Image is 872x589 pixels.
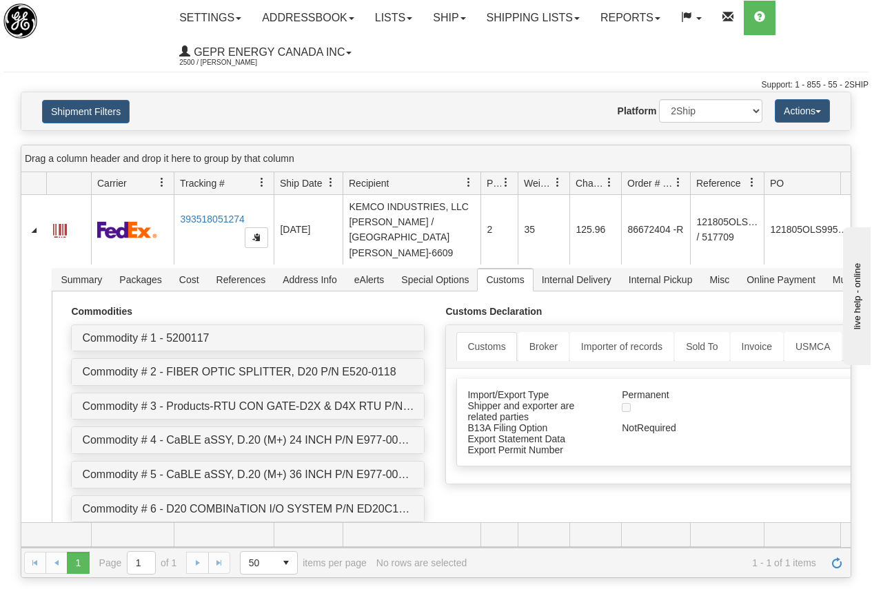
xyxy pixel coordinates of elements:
[764,172,855,195] th: Press ctrl + space to group
[621,195,690,265] td: 86672404 -R
[97,221,157,238] img: 2 - FedEx Express®
[620,269,701,291] span: Internal Pickup
[826,552,848,574] a: Refresh
[457,400,611,422] div: Shipper and exporter are related parties
[274,269,345,291] span: Address Info
[445,306,542,317] strong: Customs Declaration
[169,35,362,70] a: GEPR Energy Canada Inc 2500 / [PERSON_NAME]
[21,145,851,172] div: grid grouping header
[42,100,130,123] button: Shipment Filters
[457,171,480,194] a: Recipient filter column settings
[696,176,741,190] span: Reference
[524,176,553,190] span: Weight
[319,171,343,194] a: Ship Date filter column settings
[518,332,569,361] a: Broker
[740,171,764,194] a: Reference filter column settings
[376,557,467,568] div: No rows are selected
[180,176,225,190] span: Tracking #
[82,366,396,378] a: Commodity # 2 - FIBER OPTIC SPLITTER, D20 P/N E520-0118
[456,332,516,361] a: Customs
[675,332,729,361] a: Sold To
[82,503,460,515] a: Commodity # 6 - D20 COMBINaTION I/O SYSTEM P/N ED20C124554UUUA
[280,176,322,190] span: Ship Date
[518,172,569,195] th: Press ctrl + space to group
[690,195,764,265] td: 121805OLS99514936 / 517709
[346,269,393,291] span: eAlerts
[487,176,501,190] span: Packages
[598,171,621,194] a: Charge filter column settings
[3,79,869,91] div: Support: 1 - 855 - 55 - 2SHIP
[840,224,871,364] iframe: chat widget
[179,56,283,70] span: 2500 / [PERSON_NAME]
[150,171,174,194] a: Carrier filter column settings
[275,552,297,574] span: select
[180,214,244,225] a: 393518051274
[82,468,425,480] a: Commodity # 5 - CaBLE aSSY, D.20 (M+) 36 INCH P/N E977-0089/36
[764,195,855,265] td: 121805OLS99514936
[480,195,518,265] td: 2
[208,269,274,291] span: References
[518,195,569,265] td: 35
[611,422,799,433] div: NotRequired
[476,1,590,35] a: Shipping lists
[590,1,671,35] a: Reports
[169,1,252,35] a: Settings
[252,1,365,35] a: Addressbook
[480,172,518,195] th: Press ctrl + space to group
[775,99,830,123] button: Actions
[82,400,460,412] a: Commodity # 3 - Products-RTU CON GATE-D2X & D4X RTU P/N E540-0173
[249,556,267,570] span: 50
[457,433,611,444] div: Export Statement Data
[627,176,673,190] span: Order # / Ship Request #
[67,552,89,574] span: Page 1
[53,218,67,240] a: Label
[478,269,532,291] span: Customs
[190,46,345,58] span: GEPR Energy Canada Inc
[128,552,155,574] input: Page 1
[240,551,367,575] span: items per page
[457,422,611,433] div: B13A Filing Option
[618,104,657,118] label: Platform
[82,434,425,446] a: Commodity # 4 - CaBLE aSSY, D.20 (M+) 24 INCH P/N E977-0089/24
[569,195,621,265] td: 125.96
[343,195,480,265] td: KEMCO INDUSTRIES, LLC [PERSON_NAME] / [GEOGRAPHIC_DATA][PERSON_NAME]-6609
[576,176,605,190] span: Charge
[784,332,842,361] a: USMCA
[611,389,799,400] div: Permanent
[171,269,207,291] span: Cost
[457,389,611,400] div: Import/Export Type
[240,551,298,575] span: Page sizes drop down
[111,269,170,291] span: Packages
[365,1,423,35] a: Lists
[343,172,480,195] th: Press ctrl + space to group
[476,557,816,568] span: 1 - 1 of 1 items
[393,269,477,291] span: Special Options
[690,172,764,195] th: Press ctrl + space to group
[245,227,268,248] button: Copy to clipboard
[250,171,274,194] a: Tracking # filter column settings
[99,551,177,575] span: Page of 1
[570,332,673,361] a: Importer of records
[738,269,824,291] span: Online Payment
[667,171,690,194] a: Order # / Ship Request # filter column settings
[97,176,127,190] span: Carrier
[174,172,274,195] th: Press ctrl + space to group
[534,269,620,291] span: Internal Delivery
[701,269,738,291] span: Misc
[274,195,343,265] td: [DATE]
[3,3,37,39] img: logo2500.jpg
[731,332,783,361] a: Invoice
[621,172,690,195] th: Press ctrl + space to group
[27,223,41,237] a: Collapse
[457,444,611,455] div: Export Permit Number
[832,171,855,194] a: PO filter column settings
[546,171,569,194] a: Weight filter column settings
[494,171,518,194] a: Packages filter column settings
[274,172,343,195] th: Press ctrl + space to group
[71,306,132,317] strong: Commodities
[770,176,784,190] span: PO
[423,1,476,35] a: Ship
[46,172,91,195] th: Press ctrl + space to group
[10,12,128,22] div: live help - online
[569,172,621,195] th: Press ctrl + space to group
